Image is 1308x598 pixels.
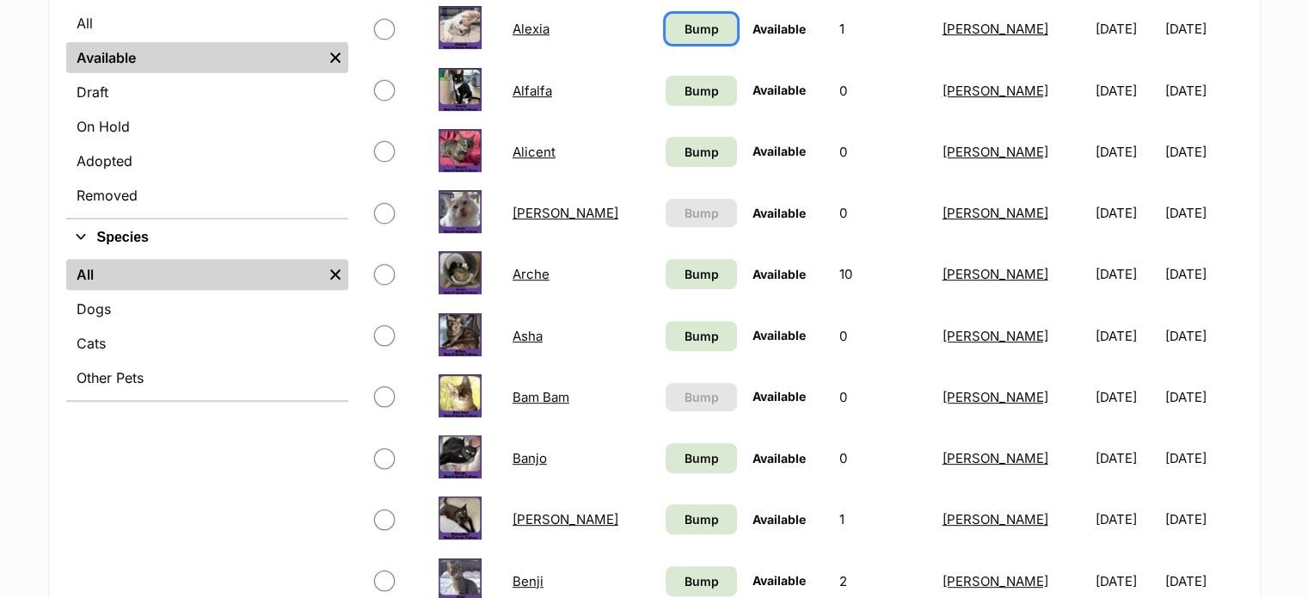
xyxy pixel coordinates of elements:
[1089,490,1164,549] td: [DATE]
[666,383,737,411] button: Bump
[66,362,348,393] a: Other Pets
[752,22,806,36] span: Available
[943,511,1048,527] a: [PERSON_NAME]
[66,42,322,73] a: Available
[832,306,934,366] td: 0
[1165,306,1240,366] td: [DATE]
[832,244,934,304] td: 10
[666,199,737,227] button: Bump
[513,144,556,160] a: Alicent
[684,388,718,406] span: Bump
[666,443,737,473] a: Bump
[439,6,482,49] img: Alexia
[1165,244,1240,304] td: [DATE]
[66,226,348,249] button: Species
[684,143,718,161] span: Bump
[1089,367,1164,427] td: [DATE]
[943,266,1048,282] a: [PERSON_NAME]
[1089,122,1164,182] td: [DATE]
[666,259,737,289] a: Bump
[439,496,482,539] img: Benedict
[684,510,718,528] span: Bump
[752,512,806,527] span: Available
[832,61,934,120] td: 0
[66,111,348,142] a: On Hold
[832,183,934,243] td: 0
[684,327,718,345] span: Bump
[1165,61,1240,120] td: [DATE]
[513,21,550,37] a: Alexia
[666,566,737,596] a: Bump
[1165,490,1240,549] td: [DATE]
[752,144,806,158] span: Available
[66,77,348,108] a: Draft
[943,83,1048,99] a: [PERSON_NAME]
[832,428,934,488] td: 0
[943,450,1048,466] a: [PERSON_NAME]
[513,511,618,527] a: [PERSON_NAME]
[1165,122,1240,182] td: [DATE]
[684,204,718,222] span: Bump
[513,328,543,344] a: Asha
[943,328,1048,344] a: [PERSON_NAME]
[66,256,348,400] div: Species
[752,573,806,588] span: Available
[752,451,806,465] span: Available
[439,68,482,111] img: Alfalfa
[832,490,934,549] td: 1
[1165,183,1240,243] td: [DATE]
[66,145,348,176] a: Adopted
[666,137,737,167] a: Bump
[943,21,1048,37] a: [PERSON_NAME]
[1089,306,1164,366] td: [DATE]
[943,205,1048,221] a: [PERSON_NAME]
[513,573,543,589] a: Benji
[66,293,348,324] a: Dogs
[752,206,806,220] span: Available
[943,573,1048,589] a: [PERSON_NAME]
[322,42,348,73] a: Remove filter
[752,328,806,342] span: Available
[684,449,718,467] span: Bump
[684,82,718,100] span: Bump
[66,180,348,211] a: Removed
[943,144,1048,160] a: [PERSON_NAME]
[1089,244,1164,304] td: [DATE]
[513,205,618,221] a: [PERSON_NAME]
[513,450,547,466] a: Banjo
[1165,428,1240,488] td: [DATE]
[666,504,737,534] a: Bump
[684,572,718,590] span: Bump
[1089,183,1164,243] td: [DATE]
[1089,428,1164,488] td: [DATE]
[1089,61,1164,120] td: [DATE]
[513,389,569,405] a: Bam Bam
[832,367,934,427] td: 0
[322,259,348,290] a: Remove filter
[752,267,806,281] span: Available
[439,435,482,478] img: Banjo
[513,266,550,282] a: Arche
[666,76,737,106] a: Bump
[832,122,934,182] td: 0
[666,14,737,44] a: Bump
[513,83,552,99] a: Alfalfa
[943,389,1048,405] a: [PERSON_NAME]
[66,259,322,290] a: All
[752,389,806,404] span: Available
[66,328,348,359] a: Cats
[666,321,737,351] a: Bump
[1165,367,1240,427] td: [DATE]
[66,4,348,218] div: Status
[439,313,482,356] img: Asha
[684,265,718,283] span: Bump
[752,83,806,97] span: Available
[684,20,718,38] span: Bump
[66,8,348,39] a: All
